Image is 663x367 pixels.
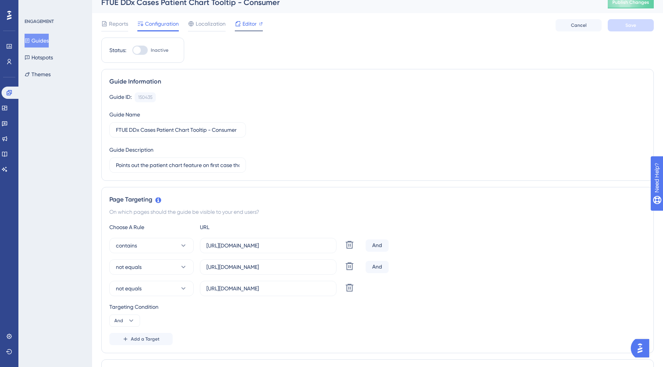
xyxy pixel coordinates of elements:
span: Cancel [571,22,587,28]
div: URL [200,223,284,232]
span: Inactive [151,47,168,53]
button: not equals [109,259,194,275]
input: Type your Guide’s Name here [116,126,239,134]
div: Guide Name [109,110,140,119]
span: And [114,318,123,324]
span: contains [116,241,137,250]
button: Hotspots [25,51,53,64]
span: Save [625,22,636,28]
span: not equals [116,284,142,293]
div: Guide ID: [109,92,132,102]
input: yourwebsite.com/path [206,263,330,271]
div: ENGAGEMENT [25,18,54,25]
button: Add a Target [109,333,173,345]
div: Guide Description [109,145,153,154]
iframe: UserGuiding AI Assistant Launcher [631,337,654,360]
span: Reports [109,19,128,28]
input: yourwebsite.com/path [206,284,330,293]
button: Guides [25,34,49,48]
div: And [366,239,389,252]
div: Choose A Rule [109,223,194,232]
button: And [109,315,140,327]
button: not equals [109,281,194,296]
span: Editor [242,19,257,28]
input: Type your Guide’s Description here [116,161,239,169]
div: 150435 [138,94,152,100]
div: Guide Information [109,77,646,86]
button: contains [109,238,194,253]
span: Need Help? [18,2,48,11]
div: And [366,261,389,273]
span: Localization [196,19,226,28]
span: Configuration [145,19,179,28]
div: Targeting Condition [109,302,646,311]
div: On which pages should the guide be visible to your end users? [109,207,646,216]
button: Save [608,19,654,31]
span: not equals [116,262,142,272]
div: Status: [109,46,126,55]
span: Add a Target [131,336,160,342]
button: Themes [25,67,51,81]
button: Cancel [556,19,602,31]
input: yourwebsite.com/path [206,241,330,250]
div: Page Targeting [109,195,646,204]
